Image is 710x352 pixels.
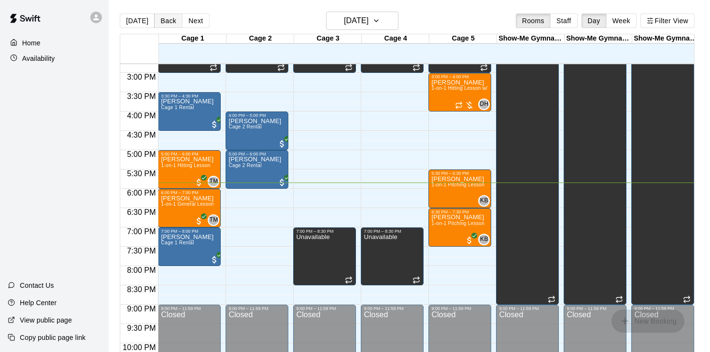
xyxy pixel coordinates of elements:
span: All customers have paid [277,178,287,187]
span: Recurring event [683,296,691,303]
span: All customers have paid [465,236,474,245]
div: Cage 2 [227,34,294,43]
span: Recurring event [345,64,353,71]
button: Next [182,14,209,28]
button: Back [154,14,183,28]
div: 9:00 PM – 11:59 PM [634,306,676,311]
span: All customers have paid [210,255,219,265]
div: Tre Morris [208,214,219,226]
span: Recurring event [345,276,353,284]
span: Cage 1 Rental [161,240,194,245]
span: 9:00 PM [125,305,158,313]
div: 5:30 PM – 6:30 PM [431,171,471,176]
span: Recurring event [412,276,420,284]
div: 9:00 PM – 11:59 PM [567,306,609,311]
div: 9:00 PM – 11:59 PM [296,306,338,311]
span: Cage 2 Rental [228,124,261,129]
div: 3:00 PM – 4:00 PM [431,74,471,79]
span: 1-on-1 Pitching Lesson [431,182,484,187]
button: Week [606,14,637,28]
span: Tre Morris [212,176,219,187]
span: Recurring event [548,296,555,303]
div: 9:00 PM – 11:59 PM [431,306,473,311]
span: 8:00 PM [125,266,158,274]
a: Home [8,36,101,50]
h6: [DATE] [344,14,369,28]
div: 5:00 PM – 6:00 PM [161,152,200,156]
span: 7:00 PM [125,227,158,236]
div: Cage 4 [362,34,429,43]
span: You don't have the permission to add bookings [611,316,684,324]
p: Copy public page link [20,333,85,342]
span: 3:00 PM [125,73,158,81]
span: All customers have paid [210,120,219,129]
span: Kyle Brown [482,195,490,207]
span: Recurring event [277,64,285,71]
div: Cage 1 [159,34,227,43]
span: All customers have paid [194,178,204,187]
div: 6:00 PM – 7:00 PM [161,190,200,195]
span: 8:30 PM [125,285,158,294]
p: View public page [20,315,72,325]
p: Availability [22,54,55,63]
span: 7:30 PM [125,247,158,255]
span: 5:30 PM [125,169,158,178]
span: 6:30 PM [125,208,158,216]
span: 1-on-1 Pitching Lesson [431,221,484,226]
span: 5:00 PM [125,150,158,158]
span: Danny Hill [482,99,490,110]
span: Recurring event [615,296,623,303]
span: All customers have paid [277,139,287,149]
div: 4:00 PM – 5:00 PM [228,113,268,118]
span: 10:00 PM [120,343,158,352]
span: TM [209,215,218,225]
span: KB [480,196,488,206]
span: Cage 1 Rental [161,105,194,110]
button: Staff [550,14,578,28]
span: All customers have paid [194,216,204,226]
div: Tre Morris [208,176,219,187]
p: Home [22,38,41,48]
span: KB [480,235,488,244]
a: Availability [8,51,101,66]
div: 4:00 PM – 5:00 PM: April Schartman [226,112,288,150]
span: 6:00 PM [125,189,158,197]
p: Contact Us [20,281,54,290]
div: Kyle Brown [478,195,490,207]
div: 3:30 PM – 4:30 PM: Jason Windsor [158,92,221,131]
span: Recurring event [480,64,488,71]
div: 5:00 PM – 6:00 PM: Aaron Minarik [158,150,221,189]
div: Kyle Brown [478,234,490,245]
span: 1-on-1 General Lesson [161,201,213,207]
button: Filter View [640,14,695,28]
span: 1-on-1 Hitting Lesson [161,163,210,168]
span: 4:30 PM [125,131,158,139]
div: 5:30 PM – 6:30 PM: Kade O'Bannon [428,169,491,208]
div: 3:00 PM – 4:00 PM: 1-on-1 Hitting Lesson w/ Danny Hill [428,73,491,112]
span: 3:30 PM [125,92,158,100]
div: 7:00 PM – 8:30 PM: Unavailable [293,227,356,285]
div: 5:00 PM – 6:00 PM: Kyler VanMatre [226,150,288,189]
div: 9:00 PM – 11:59 PM [499,306,541,311]
div: Cage 5 [429,34,497,43]
span: 4:00 PM [125,112,158,120]
button: [DATE] [326,12,398,30]
button: [DATE] [120,14,155,28]
div: 9:00 PM – 11:59 PM [161,306,203,311]
div: 6:00 PM – 7:00 PM: Gage Lawrence [158,189,221,227]
div: 9:00 PM – 11:59 PM [364,306,406,311]
div: 9:00 PM – 11:59 PM [228,306,270,311]
div: Show-Me Gymnastics Cage 1 [497,34,565,43]
button: Day [582,14,607,28]
div: 5:00 PM – 6:00 PM [228,152,268,156]
button: Rooms [516,14,551,28]
span: DH [480,99,488,109]
span: 1-on-1 Hitting Lesson w/ [PERSON_NAME] [431,85,531,91]
div: 7:00 PM – 8:30 PM [364,229,403,234]
span: Kyle Brown [482,234,490,245]
div: Show-Me Gymnastics Cage 3 [632,34,700,43]
div: 7:00 PM – 8:30 PM [296,229,336,234]
span: Tre Morris [212,214,219,226]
